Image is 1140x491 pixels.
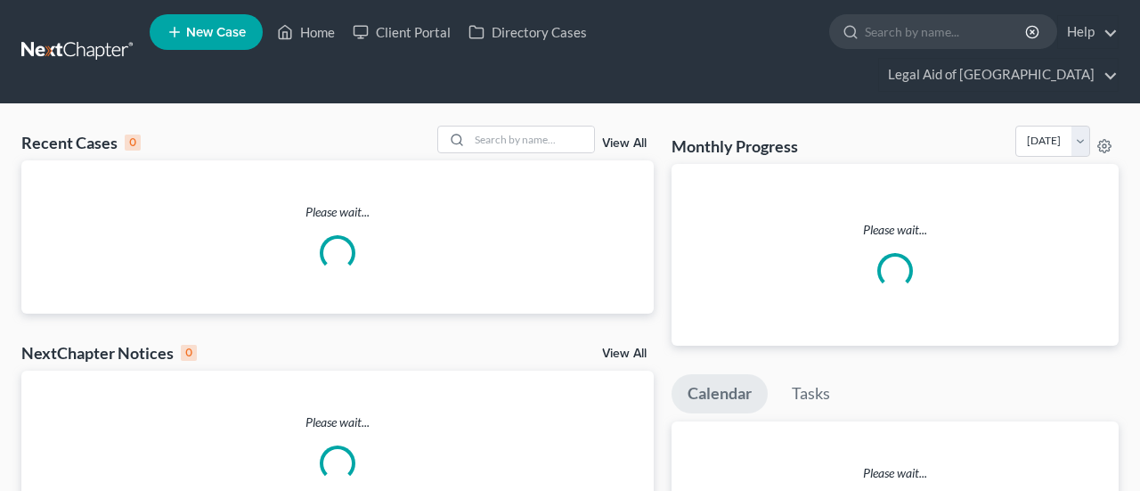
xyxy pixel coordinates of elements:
[125,135,141,151] div: 0
[1058,16,1118,48] a: Help
[21,132,141,153] div: Recent Cases
[686,221,1104,239] p: Please wait...
[672,464,1119,482] p: Please wait...
[672,374,768,413] a: Calendar
[865,15,1028,48] input: Search by name...
[602,137,647,150] a: View All
[181,345,197,361] div: 0
[469,127,594,152] input: Search by name...
[776,374,846,413] a: Tasks
[602,348,647,360] a: View All
[460,16,596,48] a: Directory Cases
[21,413,654,431] p: Please wait...
[186,26,246,39] span: New Case
[268,16,344,48] a: Home
[672,135,798,157] h3: Monthly Progress
[21,203,654,221] p: Please wait...
[21,342,197,364] div: NextChapter Notices
[879,59,1118,91] a: Legal Aid of [GEOGRAPHIC_DATA]
[344,16,460,48] a: Client Portal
